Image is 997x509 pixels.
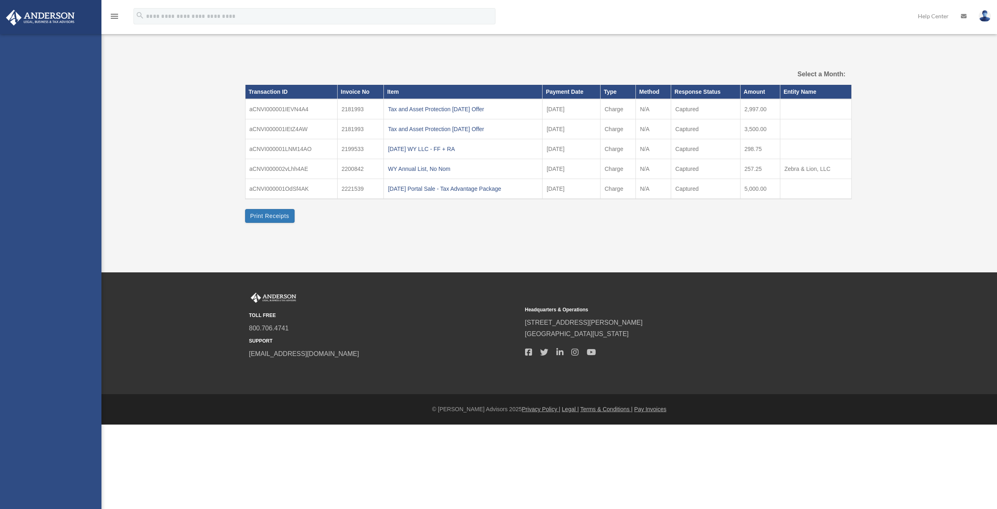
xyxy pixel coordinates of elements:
[979,10,991,22] img: User Pic
[740,85,780,99] th: Amount
[245,139,337,159] td: aCNVI000001LNM14AO
[245,119,337,139] td: aCNVI000001IEtZ4AW
[249,293,298,303] img: Anderson Advisors Platinum Portal
[249,350,359,357] a: [EMAIL_ADDRESS][DOMAIN_NAME]
[636,139,671,159] td: N/A
[245,85,337,99] th: Transaction ID
[337,119,383,139] td: 2181993
[543,99,601,119] td: [DATE]
[671,119,740,139] td: Captured
[249,325,289,332] a: 800.706.4741
[249,337,519,345] small: SUPPORT
[740,99,780,119] td: 2,997.00
[525,306,795,314] small: Headquarters & Operations
[601,85,636,99] th: Type
[543,139,601,159] td: [DATE]
[543,179,601,199] td: [DATE]
[101,404,997,414] div: © [PERSON_NAME] Advisors 2025
[780,85,851,99] th: Entity Name
[522,406,560,412] a: Privacy Policy |
[671,179,740,199] td: Captured
[780,159,851,179] td: Zebra & Lion, LLC
[543,85,601,99] th: Payment Date
[634,406,666,412] a: Pay Invoices
[636,99,671,119] td: N/A
[388,183,538,194] div: [DATE] Portal Sale - Tax Advantage Package
[110,11,119,21] i: menu
[601,179,636,199] td: Charge
[636,179,671,199] td: N/A
[671,99,740,119] td: Captured
[110,14,119,21] a: menu
[671,139,740,159] td: Captured
[671,85,740,99] th: Response Status
[337,85,383,99] th: Invoice No
[601,119,636,139] td: Charge
[740,159,780,179] td: 257.25
[525,330,629,337] a: [GEOGRAPHIC_DATA][US_STATE]
[740,179,780,199] td: 5,000.00
[740,139,780,159] td: 298.75
[525,319,643,326] a: [STREET_ADDRESS][PERSON_NAME]
[601,99,636,119] td: Charge
[636,85,671,99] th: Method
[337,179,383,199] td: 2221539
[337,159,383,179] td: 2200842
[601,159,636,179] td: Charge
[756,69,845,80] label: Select a Month:
[245,179,337,199] td: aCNVI000001OdSf4AK
[337,139,383,159] td: 2199533
[337,99,383,119] td: 2181993
[245,99,337,119] td: aCNVI000001IEVN4A4
[543,159,601,179] td: [DATE]
[245,159,337,179] td: aCNVI000002vLhh4AE
[740,119,780,139] td: 3,500.00
[580,406,633,412] a: Terms & Conditions |
[245,209,295,223] button: Print Receipts
[671,159,740,179] td: Captured
[388,163,538,175] div: WY Annual List, No Nom
[136,11,144,20] i: search
[4,10,77,26] img: Anderson Advisors Platinum Portal
[249,311,519,320] small: TOLL FREE
[388,143,538,155] div: [DATE] WY LLC - FF + RA
[636,119,671,139] td: N/A
[384,85,543,99] th: Item
[388,104,538,115] div: Tax and Asset Protection [DATE] Offer
[543,119,601,139] td: [DATE]
[562,406,579,412] a: Legal |
[601,139,636,159] td: Charge
[636,159,671,179] td: N/A
[388,123,538,135] div: Tax and Asset Protection [DATE] Offer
